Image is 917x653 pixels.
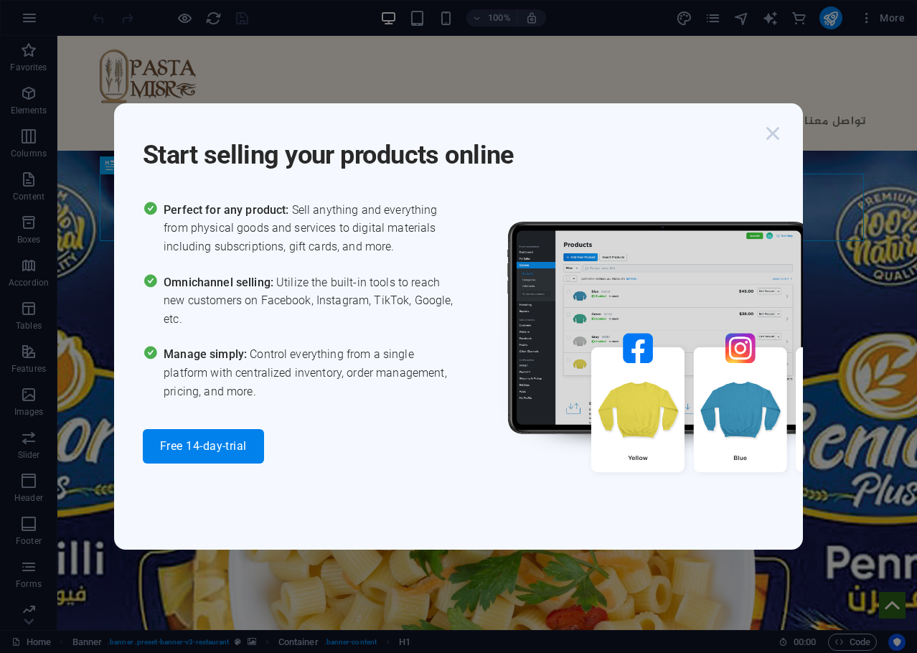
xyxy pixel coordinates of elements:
[143,429,264,464] button: Free 14-day-trial
[164,347,250,361] span: Manage simply:
[164,345,458,400] span: Control everything from a single platform with centralized inventory, order management, pricing, ...
[164,273,458,329] span: Utilize the built-in tools to reach new customers on Facebook, Instagram, TikTok, Google, etc.
[164,201,458,256] span: Sell anything and everything from physical goods and services to digital materials including subs...
[143,121,760,172] h1: Start selling your products online
[484,201,914,515] img: promo_image.png
[164,276,276,289] span: Omnichannel selling:
[160,441,247,452] span: Free 14-day-trial
[164,203,291,217] span: Perfect for any product:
